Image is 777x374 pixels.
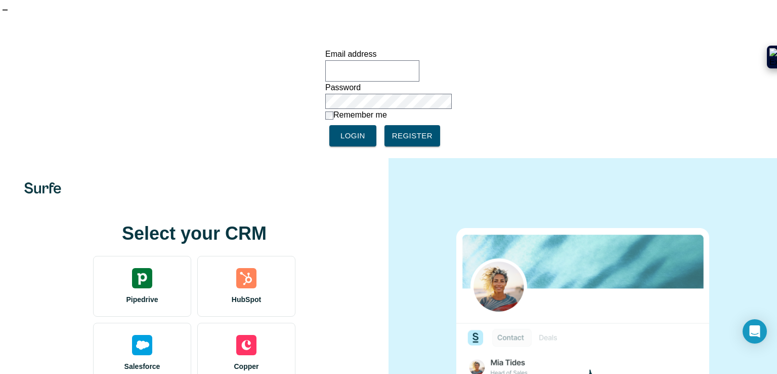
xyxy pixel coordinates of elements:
label: Remember me [333,110,387,119]
img: copper's logo [236,335,256,355]
img: salesforce's logo [132,335,152,355]
label: Email address [325,50,376,58]
h1: Select your CRM [93,223,295,244]
span: HubSpot [232,294,261,305]
button: Login [329,125,376,146]
span: Register [392,129,433,142]
div: Open Intercom Messenger [743,319,767,344]
span: Salesforce [124,361,160,371]
span: Copper [234,361,259,371]
img: hubspot's logo [236,268,256,288]
img: pipedrive's logo [132,268,152,288]
a: Register [384,125,440,146]
label: Password [325,83,361,92]
img: Surfe's logo [24,182,61,194]
span: Login [340,129,365,142]
span: Pipedrive [126,294,158,305]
